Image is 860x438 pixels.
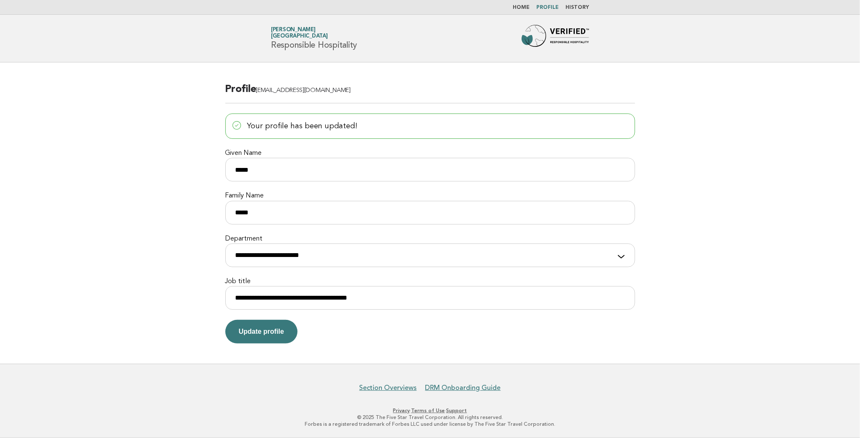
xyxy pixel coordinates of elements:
label: Job title [225,277,635,286]
label: Department [225,235,635,243]
img: Forbes Travel Guide [522,25,589,52]
a: Support [446,408,467,414]
p: © 2025 The Five Star Travel Corporation. All rights reserved. [172,414,688,421]
button: Update profile [225,320,298,343]
a: [PERSON_NAME][GEOGRAPHIC_DATA] [271,27,328,39]
a: Section Overviews [360,384,417,392]
span: [EMAIL_ADDRESS][DOMAIN_NAME] [256,87,351,94]
label: Family Name [225,192,635,200]
h1: Responsible Hospitality [271,27,357,49]
a: Home [513,5,530,10]
p: Forbes is a registered trademark of Forbes LLC used under license by The Five Star Travel Corpora... [172,421,688,427]
a: DRM Onboarding Guide [425,384,501,392]
a: Terms of Use [411,408,445,414]
p: · · [172,407,688,414]
h2: Profile [225,83,635,103]
a: Privacy [393,408,410,414]
label: Given Name [225,149,635,158]
a: History [565,5,589,10]
p: Your profile has been updated! [225,114,635,139]
span: [GEOGRAPHIC_DATA] [271,34,328,39]
a: Profile [536,5,559,10]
